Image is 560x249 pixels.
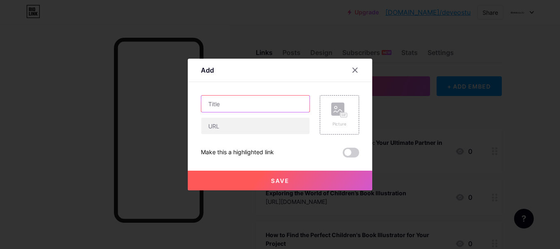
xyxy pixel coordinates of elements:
div: Picture [331,121,348,127]
input: Title [201,96,310,112]
button: Save [188,171,372,190]
div: Add [201,65,214,75]
input: URL [201,118,310,134]
span: Save [271,177,289,184]
div: Make this a highlighted link [201,148,274,158]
